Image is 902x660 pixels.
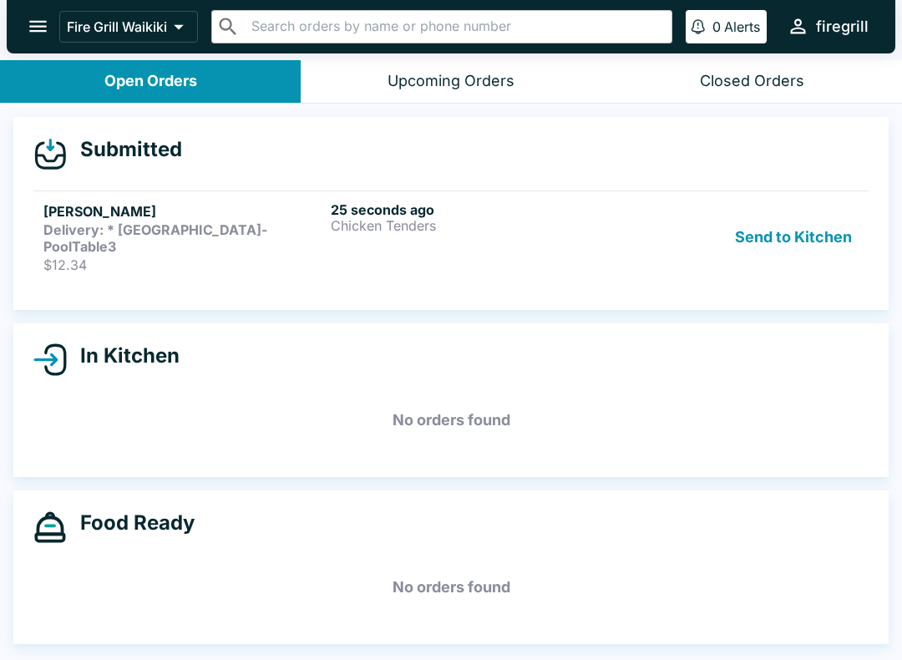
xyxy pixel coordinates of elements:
h4: Food Ready [67,510,195,536]
div: firegrill [816,17,869,37]
p: Alerts [724,18,760,35]
p: 0 [712,18,721,35]
button: Send to Kitchen [728,201,859,273]
p: Chicken Tenders [331,218,611,233]
h4: Submitted [67,137,182,162]
a: [PERSON_NAME]Delivery: * [GEOGRAPHIC_DATA]-PoolTable3$12.3425 seconds agoChicken TendersSend to K... [33,190,869,283]
h5: No orders found [33,390,869,450]
h4: In Kitchen [67,343,180,368]
div: Open Orders [104,72,197,91]
div: Closed Orders [700,72,804,91]
p: Fire Grill Waikiki [67,18,167,35]
h5: [PERSON_NAME] [43,201,324,221]
strong: Delivery: * [GEOGRAPHIC_DATA]-PoolTable3 [43,221,267,255]
h5: No orders found [33,557,869,617]
p: $12.34 [43,256,324,273]
input: Search orders by name or phone number [246,15,665,38]
button: firegrill [780,8,875,44]
div: Upcoming Orders [388,72,514,91]
h6: 25 seconds ago [331,201,611,218]
button: Fire Grill Waikiki [59,11,198,43]
button: open drawer [17,5,59,48]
